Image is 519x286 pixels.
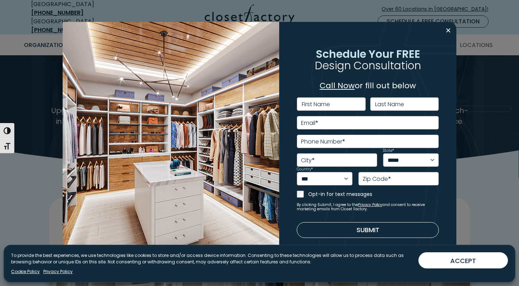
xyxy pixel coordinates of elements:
[302,102,330,107] label: First Name
[11,268,40,275] a: Cookie Policy
[358,202,382,207] a: Privacy Policy
[11,252,413,265] p: To provide the best experiences, we use technologies like cookies to store and/or access device i...
[301,158,315,163] label: City
[63,22,279,264] img: Walk in closet with island
[315,58,421,73] span: Design Consultation
[418,252,508,268] button: ACCEPT
[297,203,439,211] small: By clicking Submit, I agree to the and consent to receive marketing emails from Closet Factory.
[308,191,439,198] label: Opt-in for text messages
[297,168,313,171] label: Country
[297,80,439,92] p: or fill out below
[320,80,355,91] a: Call Now
[301,120,318,126] label: Email
[375,102,404,107] label: Last Name
[301,139,345,145] label: Phone Number
[316,46,420,62] span: Schedule Your FREE
[43,268,73,275] a: Privacy Policy
[443,25,453,36] button: Close modal
[363,176,391,182] label: Zip Code
[297,222,439,238] button: Submit
[383,149,394,153] label: State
